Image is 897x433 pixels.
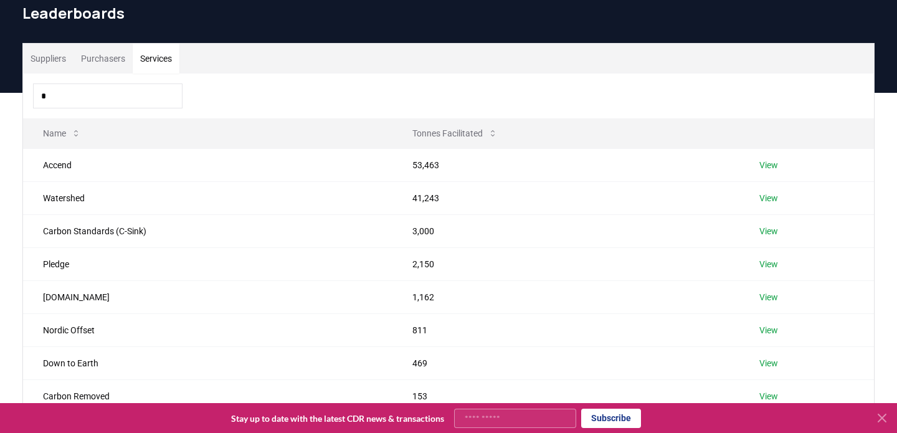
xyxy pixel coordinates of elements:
[392,346,739,379] td: 469
[392,247,739,280] td: 2,150
[23,280,392,313] td: [DOMAIN_NAME]
[402,121,508,146] button: Tonnes Facilitated
[759,357,778,369] a: View
[23,44,74,74] button: Suppliers
[759,324,778,336] a: View
[23,148,392,181] td: Accend
[759,159,778,171] a: View
[23,181,392,214] td: Watershed
[392,379,739,412] td: 153
[392,280,739,313] td: 1,162
[23,247,392,280] td: Pledge
[759,258,778,270] a: View
[392,214,739,247] td: 3,000
[133,44,179,74] button: Services
[23,379,392,412] td: Carbon Removed
[22,3,875,23] h1: Leaderboards
[392,313,739,346] td: 811
[759,192,778,204] a: View
[23,313,392,346] td: Nordic Offset
[23,214,392,247] td: Carbon Standards (C-Sink)
[23,346,392,379] td: Down to Earth
[759,390,778,402] a: View
[392,148,739,181] td: 53,463
[759,225,778,237] a: View
[74,44,133,74] button: Purchasers
[33,121,91,146] button: Name
[392,181,739,214] td: 41,243
[759,291,778,303] a: View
